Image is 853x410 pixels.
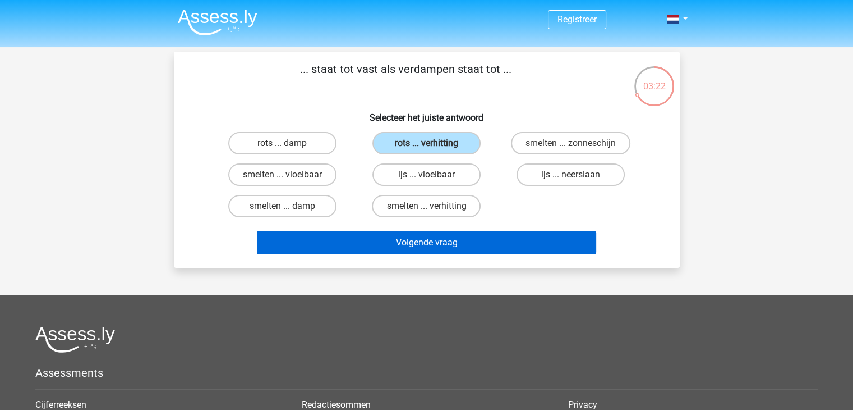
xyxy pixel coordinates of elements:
[302,399,371,410] a: Redactiesommen
[228,132,336,154] label: rots ... damp
[257,231,596,254] button: Volgende vraag
[35,366,818,380] h5: Assessments
[372,163,481,186] label: ijs ... vloeibaar
[178,9,257,35] img: Assessly
[557,14,597,25] a: Registreer
[192,103,662,123] h6: Selecteer het juiste antwoord
[35,399,86,410] a: Cijferreeksen
[228,163,336,186] label: smelten ... vloeibaar
[517,163,625,186] label: ijs ... neerslaan
[192,61,620,94] p: ... staat tot vast als verdampen staat tot ...
[372,195,481,217] label: smelten ... verhitting
[511,132,630,154] label: smelten ... zonneschijn
[568,399,597,410] a: Privacy
[372,132,481,154] label: rots ... verhitting
[228,195,336,217] label: smelten ... damp
[633,65,675,93] div: 03:22
[35,326,115,353] img: Assessly logo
